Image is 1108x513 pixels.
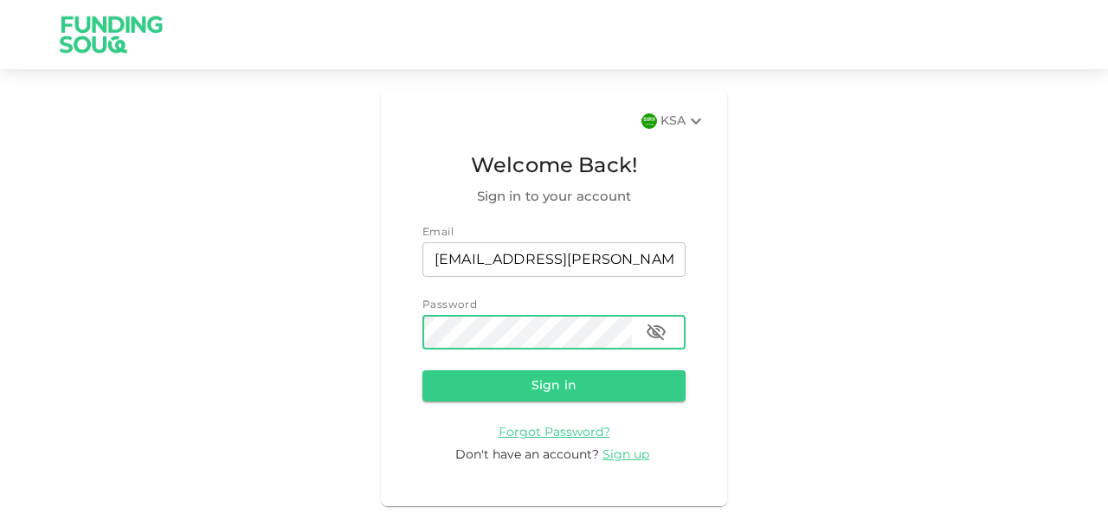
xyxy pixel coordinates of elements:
[422,228,454,238] span: Email
[422,315,632,349] input: password
[422,151,686,183] span: Welcome Back!
[422,300,477,311] span: Password
[602,449,649,461] span: Sign up
[422,187,686,208] span: Sign in to your account
[499,426,610,439] a: Forgot Password?
[455,449,599,461] span: Don't have an account?
[499,426,610,439] span: Forgot Password?
[641,113,657,129] img: flag-sa.b9a346574cdc8950dd34b50780441f57.svg
[422,370,686,401] button: Sign in
[660,111,706,131] div: KSA
[422,242,686,277] input: email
